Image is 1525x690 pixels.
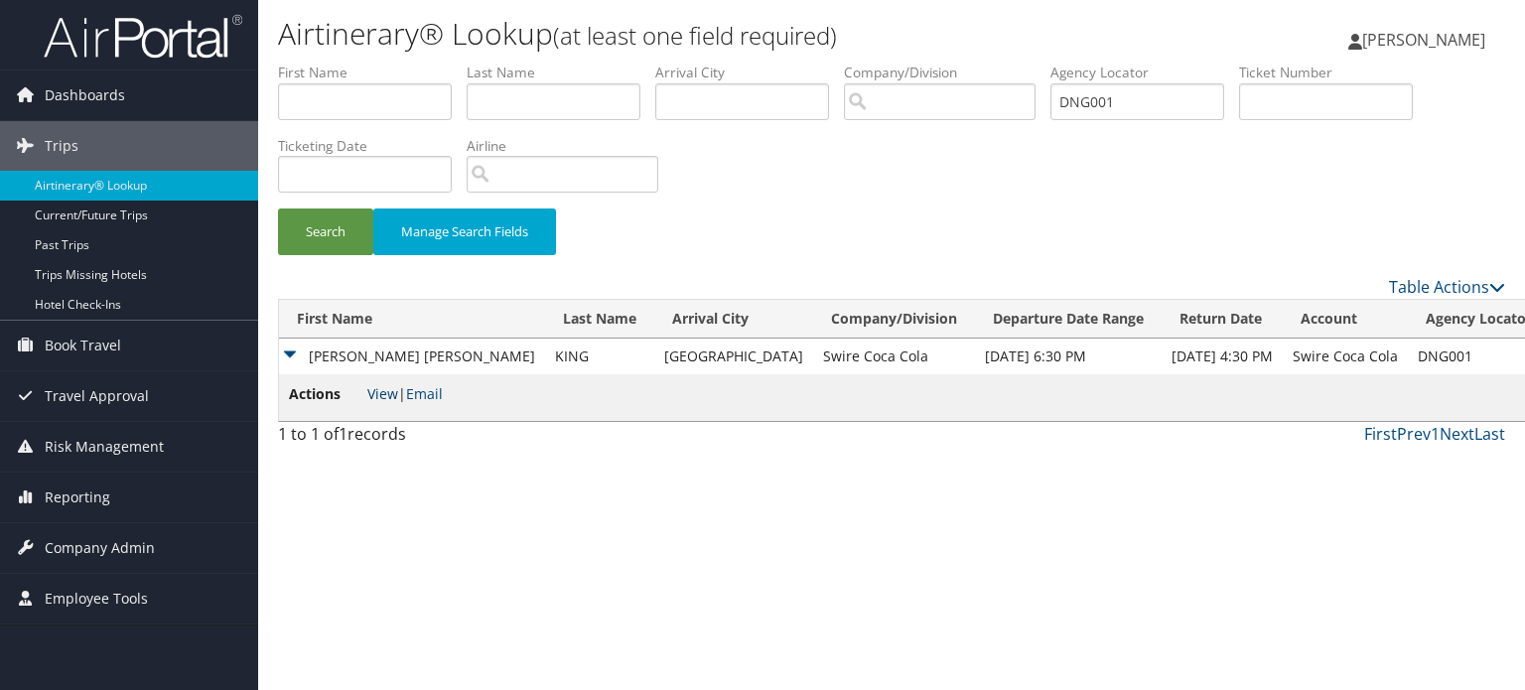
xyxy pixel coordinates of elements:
th: Return Date: activate to sort column ascending [1162,300,1283,339]
th: Company/Division [813,300,975,339]
td: [GEOGRAPHIC_DATA] [654,339,813,374]
th: Last Name: activate to sort column ascending [545,300,654,339]
button: Manage Search Fields [373,208,556,255]
a: First [1364,423,1397,445]
td: [DATE] 4:30 PM [1162,339,1283,374]
td: Swire Coca Cola [1283,339,1408,374]
a: [PERSON_NAME] [1348,10,1505,69]
span: 1 [339,423,347,445]
span: | [367,384,443,403]
button: Search [278,208,373,255]
th: Account: activate to sort column ascending [1283,300,1408,339]
span: Risk Management [45,422,164,472]
div: 1 to 1 of records [278,422,563,456]
span: Trips [45,121,78,171]
a: 1 [1431,423,1440,445]
span: Company Admin [45,523,155,573]
label: Last Name [467,63,655,82]
a: Next [1440,423,1474,445]
td: [PERSON_NAME] [PERSON_NAME] [279,339,545,374]
label: Agency Locator [1050,63,1239,82]
a: Email [406,384,443,403]
h1: Airtinerary® Lookup [278,13,1096,55]
a: Prev [1397,423,1431,445]
td: Swire Coca Cola [813,339,975,374]
td: [DATE] 6:30 PM [975,339,1162,374]
span: [PERSON_NAME] [1362,29,1485,51]
img: airportal-logo.png [44,13,242,60]
small: (at least one field required) [553,19,837,52]
span: Dashboards [45,70,125,120]
a: Last [1474,423,1505,445]
td: KING [545,339,654,374]
span: Employee Tools [45,574,148,623]
label: First Name [278,63,467,82]
th: Departure Date Range: activate to sort column ascending [975,300,1162,339]
th: Arrival City: activate to sort column ascending [654,300,813,339]
span: Book Travel [45,321,121,370]
span: Travel Approval [45,371,149,421]
label: Company/Division [844,63,1050,82]
label: Airline [467,136,673,156]
a: View [367,384,398,403]
a: Table Actions [1389,276,1505,298]
span: Actions [289,383,363,405]
label: Ticketing Date [278,136,467,156]
label: Arrival City [655,63,844,82]
th: First Name: activate to sort column ascending [279,300,545,339]
span: Reporting [45,473,110,522]
label: Ticket Number [1239,63,1428,82]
